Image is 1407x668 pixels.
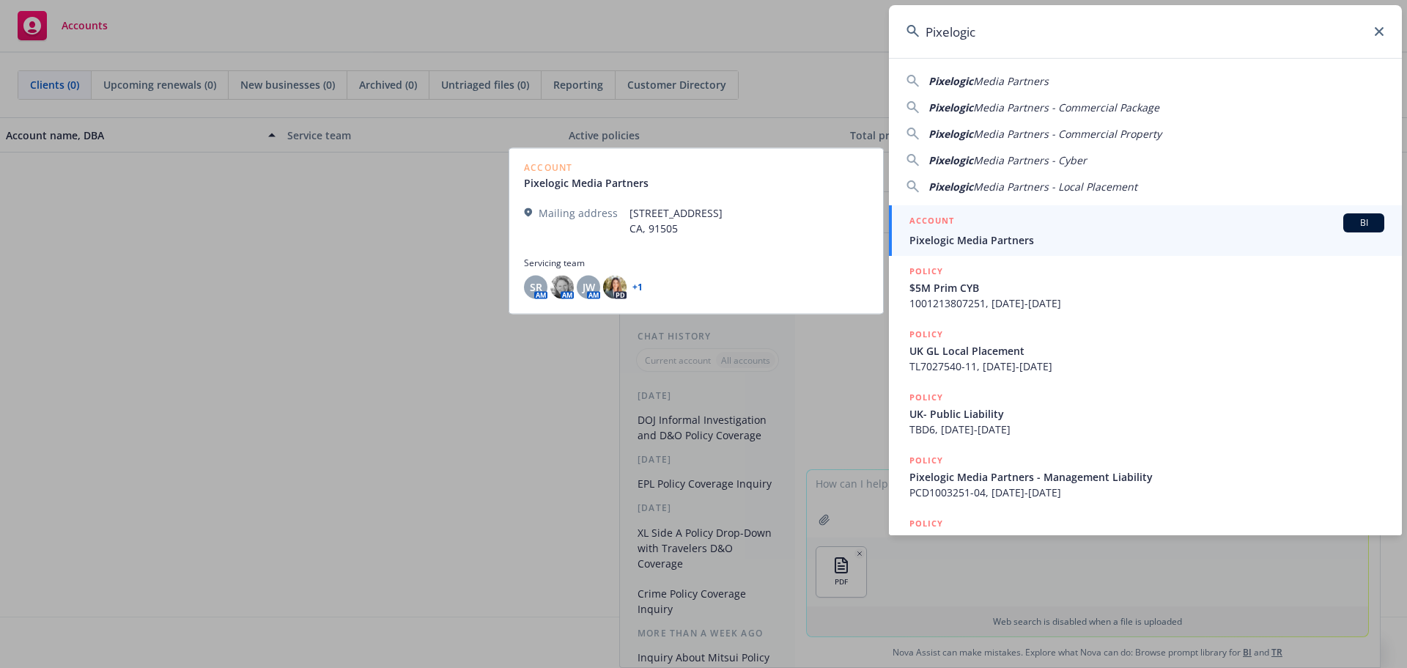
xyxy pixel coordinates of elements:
h5: ACCOUNT [909,213,954,231]
h5: POLICY [909,453,943,468]
h5: POLICY [909,264,943,279]
span: Pixelogic [928,74,973,88]
span: PCD1003251-04, [DATE]-[DATE] [909,485,1384,500]
a: POLICY$5M Prim CYB1001213807251, [DATE]-[DATE] [889,256,1402,319]
span: TBD6, [DATE]-[DATE] [909,422,1384,437]
a: ACCOUNTBIPixelogic Media Partners [889,205,1402,256]
span: Media Partners - Cyber [973,153,1087,167]
span: Pixelogic [928,100,973,114]
span: UK GL Local Placement [909,343,1384,359]
span: Pixelogic [928,127,973,141]
span: Media Partners [973,74,1049,88]
h5: POLICY [909,516,943,531]
h5: POLICY [909,327,943,342]
span: Media Partners - Commercial Property [973,127,1162,141]
h5: POLICY [909,390,943,405]
span: Pixelogic Media Partners [909,232,1384,248]
span: 1001213807251, [DATE]-[DATE] [909,296,1384,311]
a: POLICYUK GL Local PlacementTL7027540-11, [DATE]-[DATE] [889,319,1402,382]
span: $5M Prim CYB [909,280,1384,296]
span: Pixelogic [928,180,973,194]
input: Search... [889,5,1402,58]
span: TL7027540-11, [DATE]-[DATE] [909,359,1384,374]
span: UK Prop Local Placement [909,532,1384,548]
a: POLICYUK Prop Local Placement [889,508,1402,571]
span: Media Partners - Commercial Package [973,100,1159,114]
a: POLICYPixelogic Media Partners - Management LiabilityPCD1003251-04, [DATE]-[DATE] [889,445,1402,508]
span: Pixelogic Media Partners - Management Liability [909,469,1384,485]
span: UK- Public Liability [909,406,1384,422]
span: Pixelogic [928,153,973,167]
span: Media Partners - Local Placement [973,180,1137,194]
a: POLICYUK- Public LiabilityTBD6, [DATE]-[DATE] [889,382,1402,445]
span: BI [1349,216,1378,230]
